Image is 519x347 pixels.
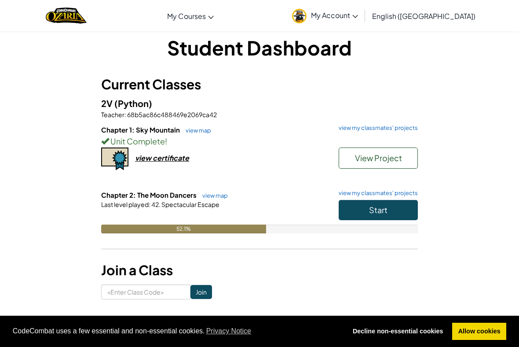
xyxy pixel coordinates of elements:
[101,98,114,109] span: 2V
[181,127,211,134] a: view map
[165,136,167,146] span: !
[368,4,480,28] a: English ([GEOGRAPHIC_DATA])
[101,260,418,280] h3: Join a Class
[347,323,449,340] a: deny cookies
[198,192,228,199] a: view map
[372,11,475,21] span: English ([GEOGRAPHIC_DATA])
[149,200,150,208] span: :
[101,153,189,162] a: view certificate
[126,111,217,118] span: 68b5ac86c488469e2069ca42
[101,200,149,208] span: Last level played
[46,7,87,25] img: Home
[311,11,358,20] span: My Account
[101,74,418,94] h3: Current Classes
[339,200,418,220] button: Start
[46,7,87,25] a: Ozaria by CodeCombat logo
[161,200,219,208] span: Spectacular Escape
[334,125,418,131] a: view my classmates' projects
[101,111,124,118] span: Teacher
[101,191,198,199] span: Chapter 2: The Moon Dancers
[369,205,387,215] span: Start
[109,136,165,146] span: Unit Complete
[292,9,307,23] img: avatar
[288,2,362,30] a: My Account
[452,323,506,340] a: allow cookies
[150,200,161,208] span: 42.
[334,190,418,196] a: view my classmates' projects
[355,153,402,163] span: View Project
[13,325,340,338] span: CodeCombat uses a few essential and non-essential cookies.
[101,34,418,61] h1: Student Dashboard
[167,11,206,21] span: My Courses
[114,98,152,109] span: (Python)
[101,148,128,170] img: certificate-icon.png
[101,284,190,299] input: <Enter Class Code>
[101,126,181,134] span: Chapter 1: Sky Mountain
[339,148,418,169] button: View Project
[205,325,253,338] a: learn more about cookies
[124,111,126,118] span: :
[163,4,218,28] a: My Courses
[135,153,189,162] div: view certificate
[190,285,212,299] input: Join
[101,225,266,233] div: 52.1%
